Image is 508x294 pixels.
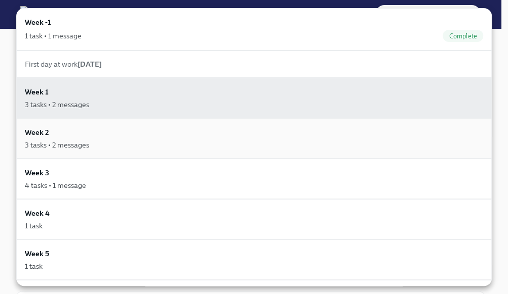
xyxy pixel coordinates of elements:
[25,221,43,231] div: 1 task
[16,8,492,51] a: Week -11 task • 1 messageComplete
[16,78,492,118] a: Week 13 tasks • 2 messages
[25,86,49,97] h6: Week 1
[25,261,43,271] div: 1 task
[77,60,102,69] strong: [DATE]
[25,208,50,219] h6: Week 4
[16,159,492,199] a: Week 34 tasks • 1 message
[25,100,89,110] div: 3 tasks • 2 messages
[25,167,49,178] h6: Week 3
[25,180,86,190] div: 4 tasks • 1 message
[25,140,89,150] div: 3 tasks • 2 messages
[25,60,102,69] span: First day at work
[16,239,492,280] a: Week 51 task
[16,118,492,159] a: Week 23 tasks • 2 messages
[25,31,82,41] div: 1 task • 1 message
[25,127,49,138] h6: Week 2
[16,199,492,239] a: Week 41 task
[25,17,51,28] h6: Week -1
[443,32,483,40] span: Complete
[25,248,49,259] h6: Week 5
